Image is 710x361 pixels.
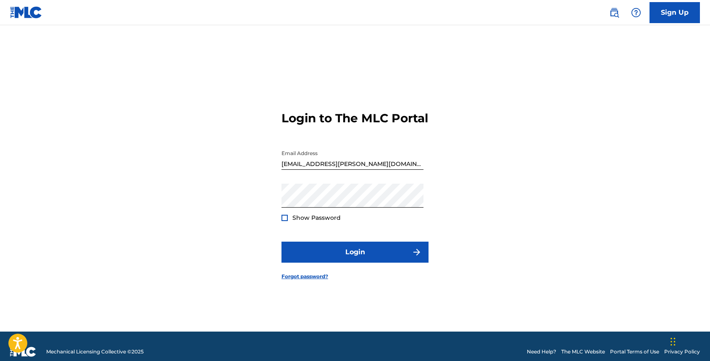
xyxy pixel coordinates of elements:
[631,8,641,18] img: help
[10,6,42,18] img: MLC Logo
[610,348,659,356] a: Portal Terms of Use
[46,348,144,356] span: Mechanical Licensing Collective © 2025
[561,348,605,356] a: The MLC Website
[281,111,428,126] h3: Login to The MLC Portal
[412,247,422,257] img: f7272a7cc735f4ea7f67.svg
[281,273,328,280] a: Forgot password?
[527,348,556,356] a: Need Help?
[606,4,623,21] a: Public Search
[609,8,619,18] img: search
[292,214,341,221] span: Show Password
[650,2,700,23] a: Sign Up
[664,348,700,356] a: Privacy Policy
[628,4,644,21] div: Help
[671,329,676,354] div: Drag
[281,242,429,263] button: Login
[668,321,710,361] iframe: Chat Widget
[10,347,36,357] img: logo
